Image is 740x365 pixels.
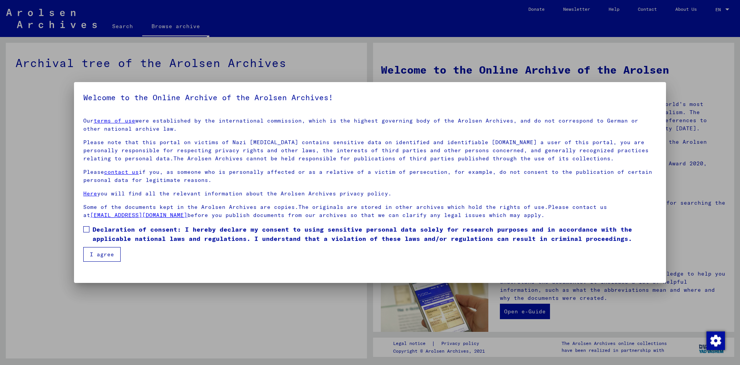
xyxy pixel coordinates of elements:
[706,331,725,350] img: Change consent
[83,117,657,133] p: Our were established by the international commission, which is the highest governing body of the ...
[83,168,657,184] p: Please if you, as someone who is personally affected or as a relative of a victim of persecution,...
[83,190,97,197] a: Here
[92,225,657,243] span: Declaration of consent: I hereby declare my consent to using sensitive personal data solely for r...
[90,212,187,219] a: [EMAIL_ADDRESS][DOMAIN_NAME]
[83,138,657,163] p: Please note that this portal on victims of Nazi [MEDICAL_DATA] contains sensitive data on identif...
[83,91,657,104] h5: Welcome to the Online Archive of the Arolsen Archives!
[104,168,139,175] a: contact us
[83,247,121,262] button: I agree
[83,190,657,198] p: you will find all the relevant information about the Arolsen Archives privacy policy.
[94,117,135,124] a: terms of use
[83,203,657,219] p: Some of the documents kept in the Arolsen Archives are copies.The originals are stored in other a...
